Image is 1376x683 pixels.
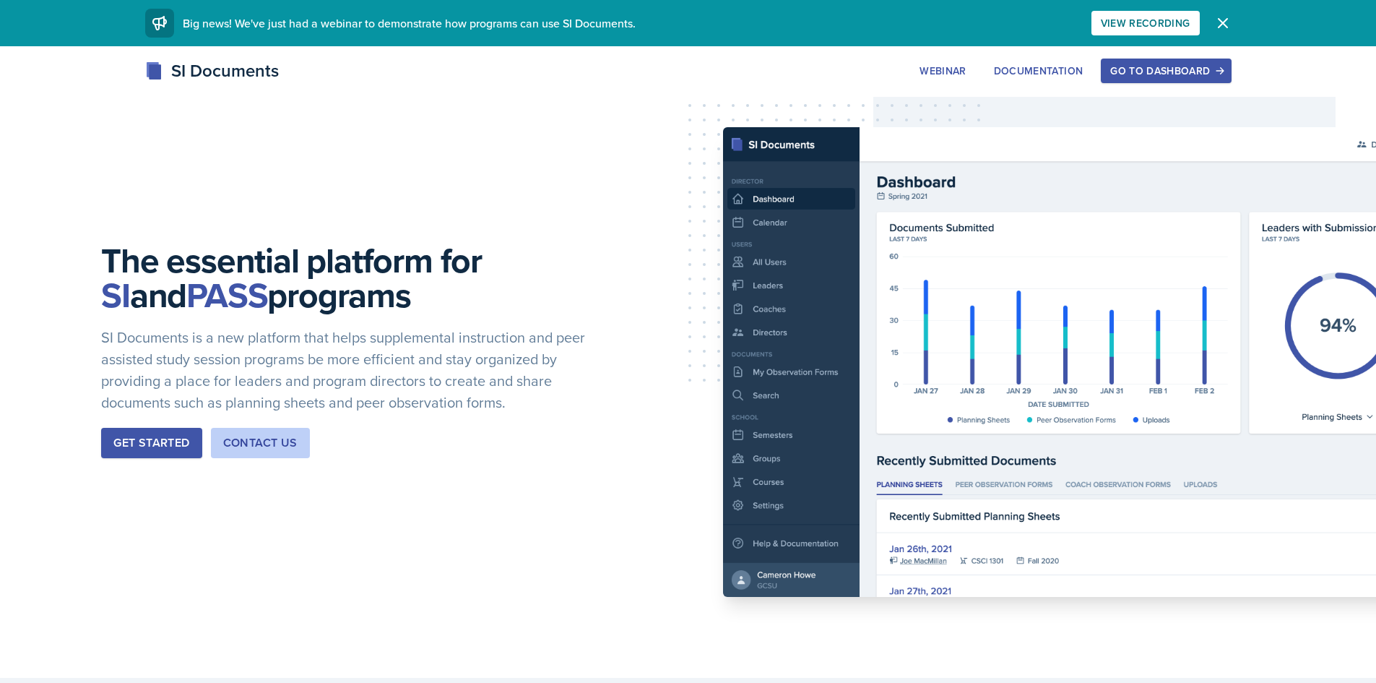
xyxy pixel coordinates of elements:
[985,59,1093,83] button: Documentation
[994,65,1083,77] div: Documentation
[223,434,298,452] div: Contact Us
[1101,17,1190,29] div: View Recording
[1110,65,1221,77] div: Go to Dashboard
[183,15,636,31] span: Big news! We've just had a webinar to demonstrate how programs can use SI Documents.
[211,428,310,458] button: Contact Us
[920,65,966,77] div: Webinar
[101,428,202,458] button: Get Started
[113,434,189,452] div: Get Started
[910,59,975,83] button: Webinar
[145,58,279,84] div: SI Documents
[1101,59,1231,83] button: Go to Dashboard
[1091,11,1200,35] button: View Recording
